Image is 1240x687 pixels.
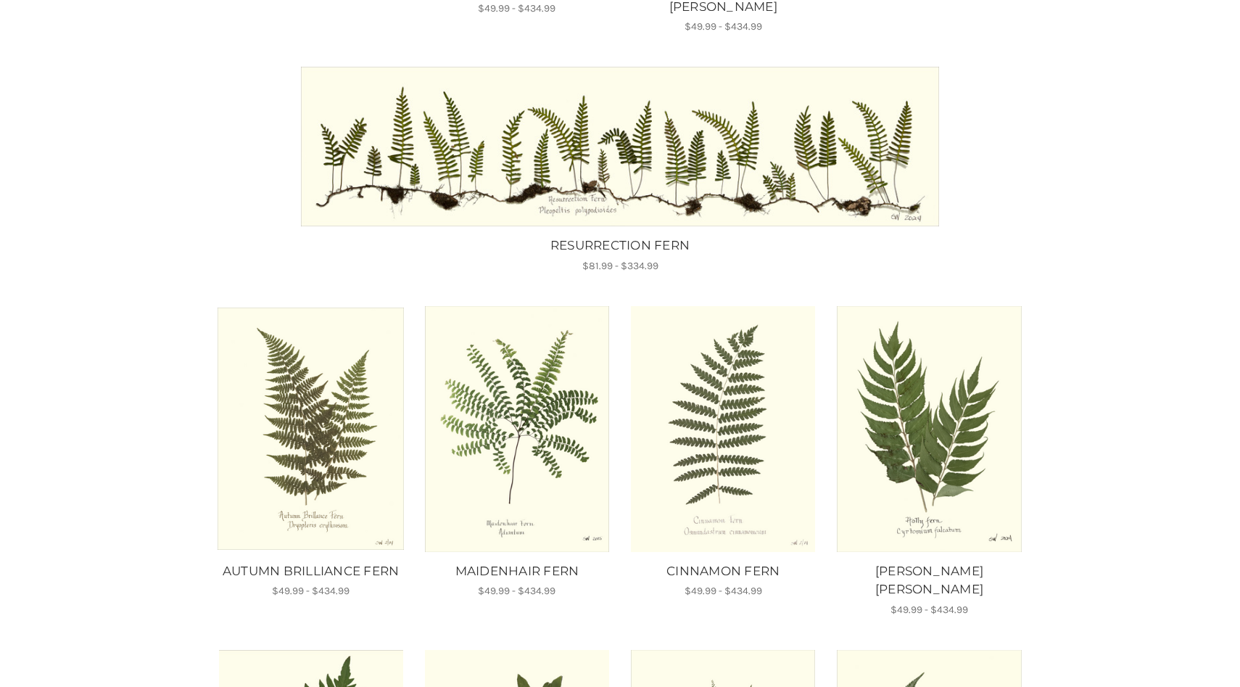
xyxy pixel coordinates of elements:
[478,2,555,15] span: $49.99 - $434.99
[630,306,817,552] img: Unframed
[301,67,939,226] img: Unframed
[478,585,555,597] span: $49.99 - $434.99
[218,67,1022,226] a: RESURRECTION FERN, Price range from $81.99 to $334.99
[218,308,404,550] img: Unframed
[628,562,819,581] a: CINNAMON FERN, Price range from $49.99 to $434.99
[218,306,404,552] a: AUTUMN BRILLIANCE FERN, Price range from $49.99 to $434.99
[215,562,406,581] a: AUTUMN BRILLIANCE FERN, Price range from $49.99 to $434.99
[215,236,1025,255] a: RESURRECTION FERN, Price range from $81.99 to $334.99
[890,604,968,616] span: $49.99 - $434.99
[423,306,610,552] img: Unframed
[836,306,1022,552] img: Unframed
[685,20,762,33] span: $49.99 - $434.99
[630,306,817,552] a: CINNAMON FERN, Price range from $49.99 to $434.99
[834,562,1025,599] a: HOLLY FERN, Price range from $49.99 to $434.99
[272,585,350,597] span: $49.99 - $434.99
[582,260,658,272] span: $81.99 - $334.99
[421,562,612,581] a: MAIDENHAIR FERN, Price range from $49.99 to $434.99
[685,585,762,597] span: $49.99 - $434.99
[423,306,610,552] a: MAIDENHAIR FERN, Price range from $49.99 to $434.99
[836,306,1022,552] a: HOLLY FERN, Price range from $49.99 to $434.99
